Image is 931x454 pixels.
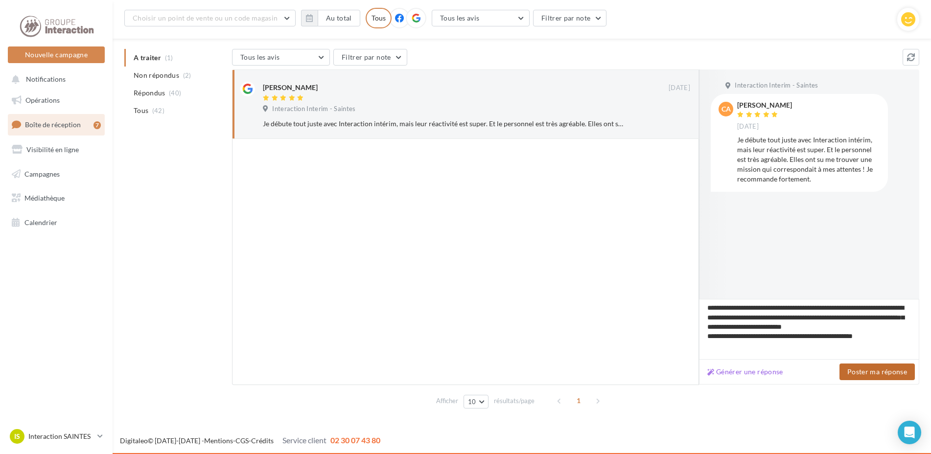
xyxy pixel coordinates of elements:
span: Calendrier [24,218,57,227]
a: Médiathèque [6,188,107,208]
button: Nouvelle campagne [8,46,105,63]
span: Répondus [134,88,165,98]
a: Mentions [204,436,233,445]
button: 10 [464,395,489,409]
span: Interaction Interim - Saintes [735,81,818,90]
div: [PERSON_NAME] [263,83,318,92]
button: Filtrer par note [333,49,407,66]
button: Poster ma réponse [839,363,915,380]
a: CGS [235,436,249,445]
span: Boîte de réception [25,120,81,129]
span: CA [722,104,731,114]
span: Tous [134,106,148,115]
span: Médiathèque [24,194,65,202]
div: Je débute tout juste avec Interaction intérim, mais leur réactivité est super. Et le personnel es... [737,135,880,184]
button: Tous les avis [232,49,330,66]
div: Tous [366,8,392,28]
a: Crédits [251,436,274,445]
span: Notifications [26,75,66,84]
p: Interaction SAINTES [28,431,93,441]
span: résultats/page [494,396,535,406]
div: Open Intercom Messenger [898,421,921,444]
span: Tous les avis [440,14,480,22]
span: Non répondus [134,70,179,80]
span: Opérations [25,96,60,104]
span: IS [14,431,20,441]
a: Campagnes [6,164,107,184]
span: Service client [282,435,326,445]
a: Opérations [6,90,107,111]
button: Filtrer par note [533,10,607,26]
span: 02 30 07 43 80 [330,435,380,445]
span: 1 [571,393,586,409]
span: 10 [468,398,476,406]
button: Au total [318,10,360,26]
span: [DATE] [669,84,690,92]
span: (42) [152,107,164,114]
div: Je débute tout juste avec Interaction intérim, mais leur réactivité est super. Et le personnel es... [263,119,627,129]
span: (40) [169,89,181,97]
a: Boîte de réception7 [6,114,107,135]
button: Au total [301,10,360,26]
button: Générer une réponse [703,366,787,378]
span: Visibilité en ligne [26,145,79,154]
span: Campagnes [24,169,60,178]
a: Digitaleo [120,436,148,445]
a: IS Interaction SAINTES [8,427,105,446]
span: Tous les avis [240,53,280,61]
span: [DATE] [737,122,759,131]
button: Tous les avis [432,10,530,26]
span: © [DATE]-[DATE] - - - [120,436,380,445]
a: Calendrier [6,212,107,233]
a: Visibilité en ligne [6,139,107,160]
span: Afficher [436,396,458,406]
span: Interaction Interim - Saintes [272,105,355,113]
div: [PERSON_NAME] [737,102,792,109]
div: 7 [93,121,101,129]
span: Choisir un point de vente ou un code magasin [133,14,278,22]
button: Choisir un point de vente ou un code magasin [124,10,296,26]
span: (2) [183,71,191,79]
